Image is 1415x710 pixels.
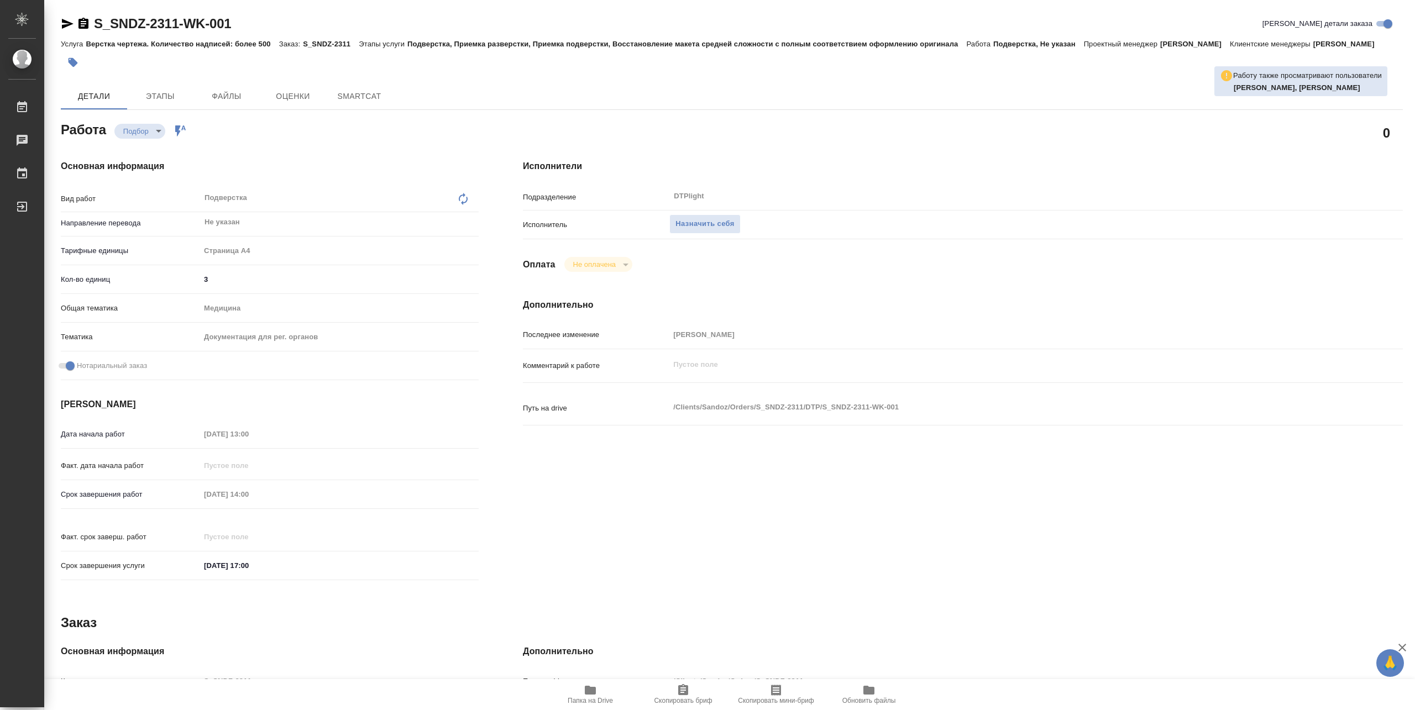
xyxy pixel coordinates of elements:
[544,679,637,710] button: Папка на Drive
[842,697,896,704] span: Обновить файлы
[669,214,740,234] button: Назначить себя
[966,40,993,48] p: Работа
[61,17,74,30] button: Скопировать ссылку для ЯМессенджера
[523,329,669,340] p: Последнее изменение
[61,676,200,687] p: Код заказа
[523,192,669,203] p: Подразделение
[200,299,479,318] div: Медицина
[1381,651,1400,675] span: 🙏
[523,298,1403,312] h4: Дополнительно
[61,40,86,48] p: Услуга
[570,260,619,269] button: Не оплачена
[654,697,712,704] span: Скопировать бриф
[669,327,1329,343] input: Пустое поле
[61,429,200,440] p: Дата начала работ
[200,558,297,574] input: ✎ Введи что-нибудь
[61,274,200,285] p: Кол-во единиц
[1160,40,1230,48] p: [PERSON_NAME]
[359,40,407,48] p: Этапы услуги
[523,258,555,271] h4: Оплата
[1376,649,1404,677] button: 🙏
[77,360,147,371] span: Нотариальный заказ
[1313,40,1383,48] p: [PERSON_NAME]
[200,241,479,260] div: Страница А4
[564,257,632,272] div: Подбор
[61,614,97,632] h2: Заказ
[61,460,200,471] p: Факт. дата начала работ
[61,332,200,343] p: Тематика
[120,127,152,136] button: Подбор
[523,360,669,371] p: Комментарий к работе
[523,160,1403,173] h4: Исполнители
[200,90,253,103] span: Файлы
[1084,40,1160,48] p: Проектный менеджер
[523,219,669,230] p: Исполнитель
[61,119,106,139] h2: Работа
[669,398,1329,417] textarea: /Clients/Sandoz/Orders/S_SNDZ-2311/DTP/S_SNDZ-2311-WK-001
[279,40,303,48] p: Заказ:
[200,529,297,545] input: Пустое поле
[1233,70,1382,81] p: Работу также просматривают пользователи
[993,40,1084,48] p: Подверстка, Не указан
[61,645,479,658] h4: Основная информация
[675,218,734,230] span: Назначить себя
[94,16,231,31] a: S_SNDZ-2311-WK-001
[407,40,966,48] p: Подверстка, Приемка разверстки, Приемка подверстки, Восстановление макета средней сложности с пол...
[114,124,165,139] div: Подбор
[637,679,730,710] button: Скопировать бриф
[200,426,297,442] input: Пустое поле
[1383,123,1390,142] h2: 0
[61,160,479,173] h4: Основная информация
[61,489,200,500] p: Срок завершения работ
[200,328,479,346] div: Документация для рег. органов
[303,40,359,48] p: S_SNDZ-2311
[1230,40,1313,48] p: Клиентские менеджеры
[61,245,200,256] p: Тарифные единицы
[200,271,479,287] input: ✎ Введи что-нибудь
[822,679,915,710] button: Обновить файлы
[134,90,187,103] span: Этапы
[523,676,669,687] p: Путь на drive
[669,673,1329,689] input: Пустое поле
[568,697,613,704] span: Папка на Drive
[523,403,669,414] p: Путь на drive
[86,40,279,48] p: Верстка чертежа. Количество надписей: более 500
[61,398,479,411] h4: [PERSON_NAME]
[1262,18,1372,29] span: [PERSON_NAME] детали заказа
[333,90,386,103] span: SmartCat
[200,457,297,474] input: Пустое поле
[523,645,1403,658] h4: Дополнительно
[61,560,200,571] p: Срок завершения услуги
[67,90,120,103] span: Детали
[1234,82,1382,93] p: Горшкова Валентина, Носкова Анна
[200,673,479,689] input: Пустое поле
[61,218,200,229] p: Направление перевода
[61,532,200,543] p: Факт. срок заверш. работ
[266,90,319,103] span: Оценки
[200,486,297,502] input: Пустое поле
[77,17,90,30] button: Скопировать ссылку
[61,50,85,75] button: Добавить тэг
[61,303,200,314] p: Общая тематика
[730,679,822,710] button: Скопировать мини-бриф
[61,193,200,204] p: Вид работ
[738,697,814,704] span: Скопировать мини-бриф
